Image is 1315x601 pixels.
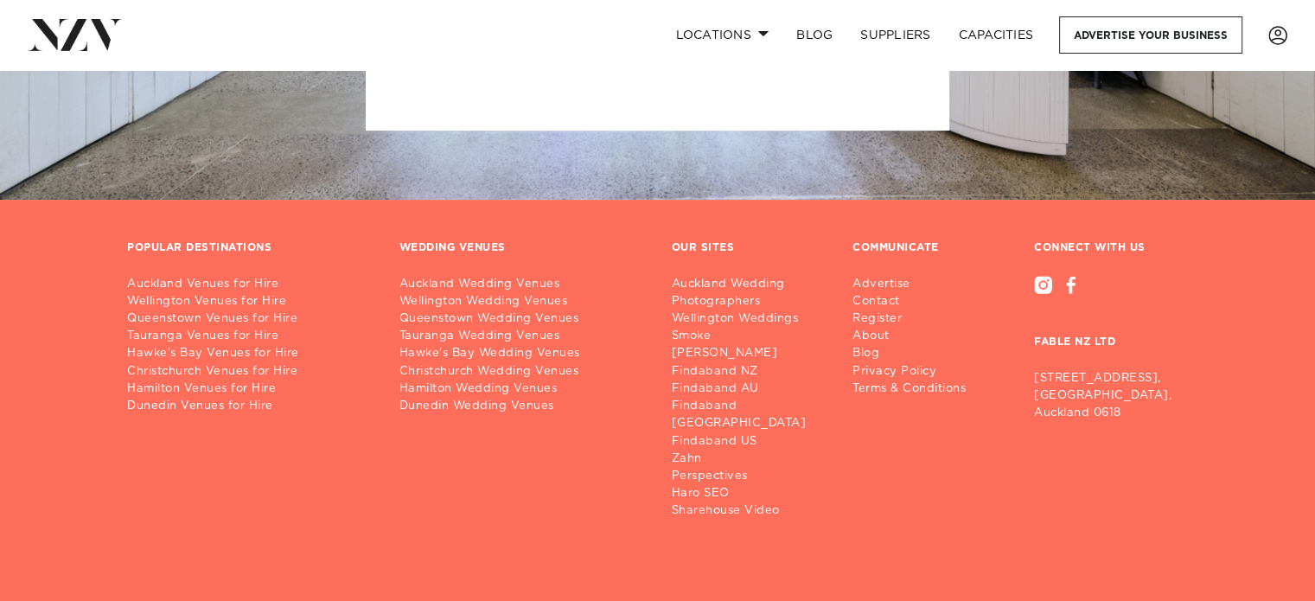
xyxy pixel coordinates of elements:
a: Perspectives [672,468,826,485]
a: Findaband US [672,433,826,451]
a: Register [852,310,980,328]
a: Advertise your business [1059,16,1242,54]
a: Capacities [945,16,1048,54]
a: Wellington Venues for Hire [127,293,372,310]
h3: WEDDING VENUES [399,241,506,255]
a: Auckland Wedding Photographers [672,276,826,310]
a: Smoke [672,328,826,345]
a: Sharehouse Video [672,502,826,520]
h3: FABLE NZ LTD [1034,294,1188,363]
a: Privacy Policy [852,363,980,380]
a: Hamilton Wedding Venues [399,380,644,398]
a: Tauranga Wedding Venues [399,328,644,345]
a: Tauranga Venues for Hire [127,328,372,345]
a: Dunedin Wedding Venues [399,398,644,415]
a: Queenstown Venues for Hire [127,310,372,328]
h3: OUR SITES [672,241,735,255]
a: Contact [852,293,980,310]
p: [STREET_ADDRESS], [GEOGRAPHIC_DATA], Auckland 0618 [1034,370,1188,422]
a: Findaband [GEOGRAPHIC_DATA] [672,398,826,432]
a: Advertise [852,276,980,293]
a: BLOG [782,16,846,54]
a: Findaband AU [672,380,826,398]
a: Haro SEO [672,485,826,502]
a: [PERSON_NAME] [672,345,826,362]
h3: POPULAR DESTINATIONS [127,241,271,255]
a: SUPPLIERS [846,16,944,54]
img: nzv-logo.png [28,19,122,50]
a: Auckland Wedding Venues [399,276,644,293]
a: Hamilton Venues for Hire [127,380,372,398]
a: Wellington Wedding Venues [399,293,644,310]
a: About [852,328,980,345]
a: Blog [852,345,980,362]
h3: CONNECT WITH US [1034,241,1188,255]
a: Hawke's Bay Venues for Hire [127,345,372,362]
a: Terms & Conditions [852,380,980,398]
h3: COMMUNICATE [852,241,939,255]
a: Hawke's Bay Wedding Venues [399,345,644,362]
a: Findaband NZ [672,363,826,380]
a: Zahn [672,451,826,468]
a: Locations [661,16,782,54]
a: Dunedin Venues for Hire [127,398,372,415]
a: Auckland Venues for Hire [127,276,372,293]
a: Wellington Weddings [672,310,826,328]
a: Christchurch Wedding Venues [399,363,644,380]
a: Queenstown Wedding Venues [399,310,644,328]
a: Christchurch Venues for Hire [127,363,372,380]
